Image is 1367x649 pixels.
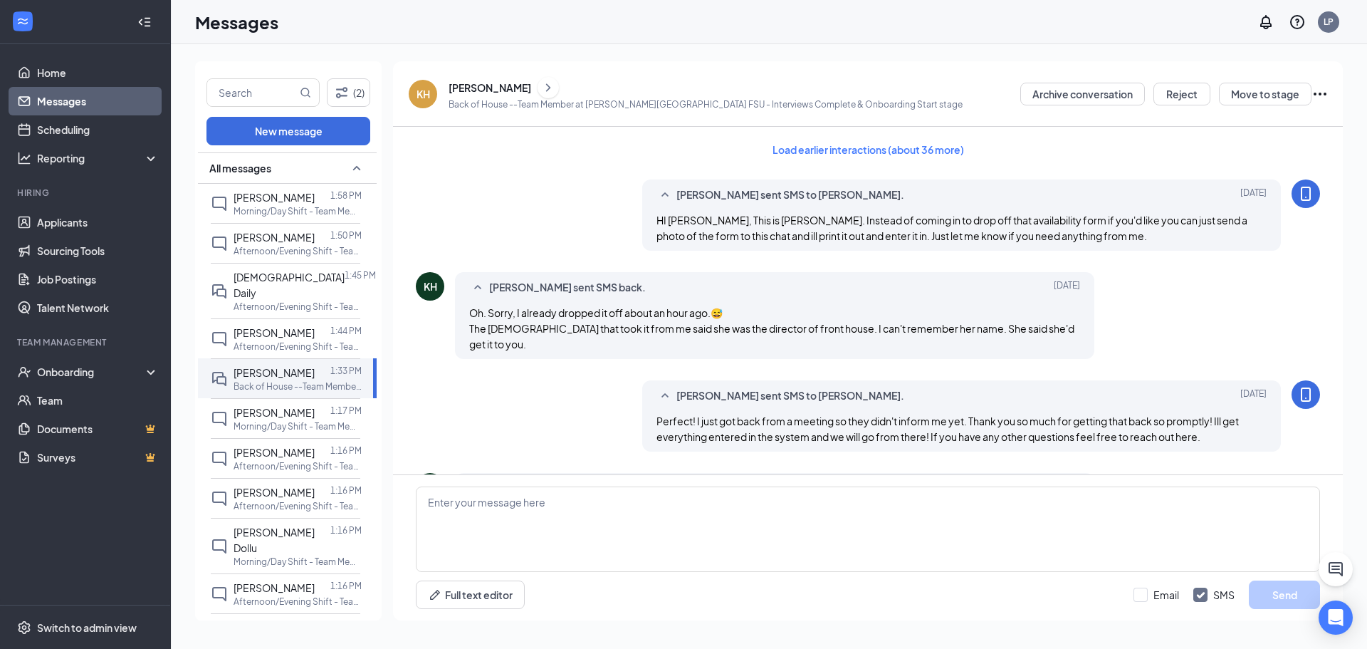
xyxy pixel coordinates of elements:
[17,365,31,379] svg: UserCheck
[1240,187,1267,204] span: [DATE]
[17,151,31,165] svg: Analysis
[211,195,228,212] svg: ChatInactive
[37,443,159,472] a: SurveysCrown
[211,538,228,555] svg: ChatInactive
[234,271,345,299] span: [DEMOGRAPHIC_DATA] Daily
[234,326,315,339] span: [PERSON_NAME]
[211,490,228,507] svg: ChatInactive
[37,294,159,322] a: Talent Network
[428,588,442,602] svg: Pen
[16,14,30,28] svg: WorkstreamLogo
[345,269,376,281] p: 1:45 PM
[37,208,159,237] a: Applicants
[211,331,228,348] svg: ChatInactive
[1311,85,1329,103] svg: Ellipses
[234,231,315,244] span: [PERSON_NAME]
[211,283,228,300] svg: DoubleChat
[330,405,362,417] p: 1:17 PM
[676,388,904,405] span: [PERSON_NAME] sent SMS to [PERSON_NAME].
[348,160,365,177] svg: SmallChevronUp
[209,161,271,175] span: All messages
[211,410,228,427] svg: ChatInactive
[17,621,31,635] svg: Settings
[17,336,156,348] div: Team Management
[1324,16,1334,28] div: LP
[37,386,159,415] a: Team
[469,306,1074,351] span: Oh. Sorry, I already dropped it off about an hour ago.😅 The [DEMOGRAPHIC_DATA] that took it from ...
[330,620,362,632] p: 1:16 PM
[137,15,152,29] svg: Collapse
[449,98,963,110] p: Back of House --Team Member at [PERSON_NAME][GEOGRAPHIC_DATA] FSU - Interviews Complete & Onboard...
[417,87,430,101] div: KH
[37,365,147,379] div: Onboarding
[416,581,525,609] button: Full text editorPen
[330,189,362,202] p: 1:58 PM
[656,214,1247,242] span: HI [PERSON_NAME], This is [PERSON_NAME]. Instead of coming in to drop off that availability form ...
[449,81,531,95] div: [PERSON_NAME]
[37,87,159,115] a: Messages
[1020,83,1145,105] button: Archive conversation
[330,580,362,592] p: 1:16 PM
[234,420,362,432] p: Morning/Day Shift - Team Member at [PERSON_NAME][GEOGRAPHIC_DATA]
[1319,552,1353,586] button: ChatActive
[1297,386,1314,403] svg: MobileSms
[330,229,362,242] p: 1:50 PM
[234,526,315,554] span: [PERSON_NAME] Dollu
[195,10,278,34] h1: Messages
[234,406,315,419] span: [PERSON_NAME]
[760,138,976,161] button: Load earlier interactions (about 36 more)
[234,380,362,393] p: Back of House --Team Member at [PERSON_NAME][GEOGRAPHIC_DATA]
[1219,83,1311,105] button: Move to stage
[37,58,159,87] a: Home
[541,79,555,96] svg: ChevronRight
[656,187,674,204] svg: SmallChevronUp
[1257,14,1274,31] svg: Notifications
[234,366,315,379] span: [PERSON_NAME]
[300,87,311,98] svg: MagnifyingGlass
[211,235,228,252] svg: ChatInactive
[1327,561,1344,578] svg: ChatActive
[234,500,362,512] p: Afternoon/Evening Shift - Team Member at [PERSON_NAME][GEOGRAPHIC_DATA]
[1054,279,1080,296] span: [DATE]
[234,301,362,313] p: Afternoon/Evening Shift - Team Member at [PERSON_NAME][GEOGRAPHIC_DATA]
[538,77,559,98] button: ChevronRight
[234,191,315,204] span: [PERSON_NAME]
[424,279,437,294] div: KH
[1319,601,1353,635] div: Open Intercom Messenger
[37,151,159,165] div: Reporting
[17,187,156,199] div: Hiring
[37,115,159,144] a: Scheduling
[330,484,362,497] p: 1:16 PM
[206,117,370,145] button: New message
[469,279,486,296] svg: SmallChevronUp
[37,237,159,265] a: Sourcing Tools
[37,265,159,294] a: Job Postings
[1249,581,1320,609] button: Send
[330,524,362,536] p: 1:16 PM
[1297,185,1314,202] svg: MobileSms
[333,84,350,101] svg: Filter
[327,78,370,107] button: Filter (2)
[330,325,362,337] p: 1:44 PM
[656,388,674,405] svg: SmallChevronUp
[489,279,646,296] span: [PERSON_NAME] sent SMS back.
[234,446,315,459] span: [PERSON_NAME]
[234,205,362,217] p: Morning/Day Shift - Team Member at [PERSON_NAME][GEOGRAPHIC_DATA]
[1153,83,1210,105] button: Reject
[234,341,362,353] p: Afternoon/Evening Shift - Team Member at [PERSON_NAME][GEOGRAPHIC_DATA]
[234,486,315,499] span: [PERSON_NAME]
[234,245,362,257] p: Afternoon/Evening Shift - Team Member at [PERSON_NAME][GEOGRAPHIC_DATA]
[1240,388,1267,405] span: [DATE]
[234,596,362,608] p: Afternoon/Evening Shift - Team Member at [PERSON_NAME][GEOGRAPHIC_DATA]
[656,415,1239,443] span: Perfect! I just got back from a meeting so they didn't inform me yet. Thank you so much for getti...
[37,415,159,443] a: DocumentsCrown
[207,79,297,106] input: Search
[330,445,362,457] p: 1:16 PM
[676,187,904,204] span: [PERSON_NAME] sent SMS to [PERSON_NAME].
[211,370,228,388] svg: DoubleChat
[234,556,362,568] p: Morning/Day Shift - Team Member at [PERSON_NAME][GEOGRAPHIC_DATA]
[1289,14,1306,31] svg: QuestionInfo
[234,581,315,594] span: [PERSON_NAME]
[211,450,228,467] svg: ChatInactive
[234,460,362,472] p: Afternoon/Evening Shift - Team Member at [PERSON_NAME][GEOGRAPHIC_DATA]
